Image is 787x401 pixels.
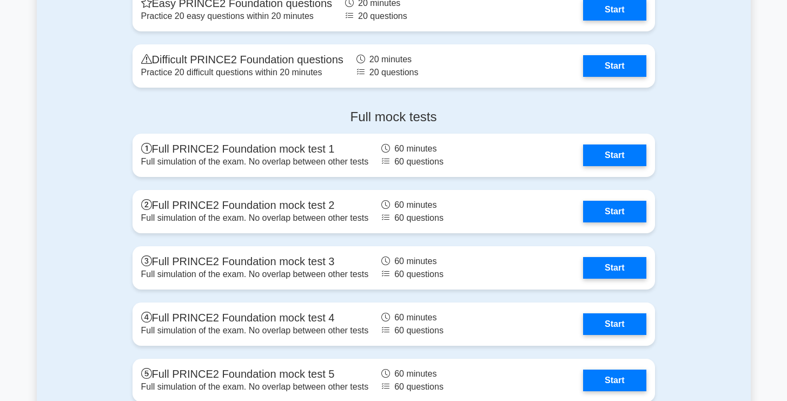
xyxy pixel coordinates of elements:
a: Start [583,257,646,279]
h4: Full mock tests [133,109,655,125]
a: Start [583,55,646,77]
a: Start [583,201,646,222]
a: Start [583,144,646,166]
a: Start [583,370,646,391]
a: Start [583,313,646,335]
